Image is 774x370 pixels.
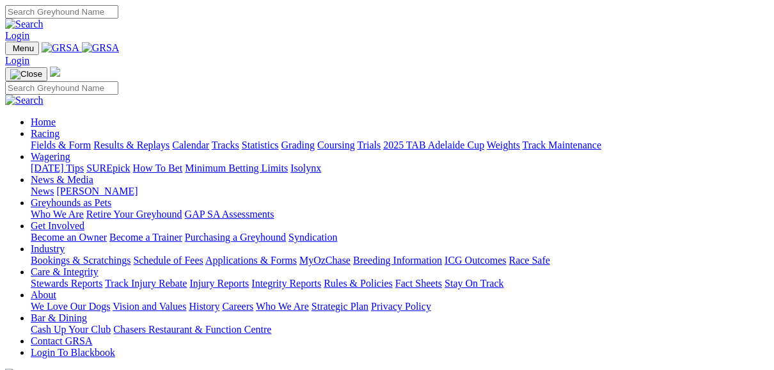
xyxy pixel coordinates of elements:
[82,42,120,54] img: GRSA
[86,163,130,173] a: SUREpick
[31,324,111,335] a: Cash Up Your Club
[288,232,337,243] a: Syndication
[42,42,79,54] img: GRSA
[31,278,769,289] div: Care & Integrity
[133,163,183,173] a: How To Bet
[5,42,39,55] button: Toggle navigation
[383,140,484,150] a: 2025 TAB Adelaide Cup
[185,163,288,173] a: Minimum Betting Limits
[31,312,87,323] a: Bar & Dining
[13,44,34,53] span: Menu
[31,197,111,208] a: Greyhounds as Pets
[353,255,442,266] a: Breeding Information
[31,289,56,300] a: About
[509,255,549,266] a: Race Safe
[31,324,769,335] div: Bar & Dining
[205,255,297,266] a: Applications & Forms
[105,278,187,289] a: Track Injury Rebate
[222,301,253,312] a: Careers
[445,255,506,266] a: ICG Outcomes
[5,30,29,41] a: Login
[212,140,239,150] a: Tracks
[31,163,84,173] a: [DATE] Tips
[113,324,271,335] a: Chasers Restaurant & Function Centre
[113,301,186,312] a: Vision and Values
[251,278,321,289] a: Integrity Reports
[299,255,351,266] a: MyOzChase
[31,335,92,346] a: Contact GRSA
[185,209,274,220] a: GAP SA Assessments
[50,67,60,77] img: logo-grsa-white.png
[5,19,43,30] img: Search
[93,140,170,150] a: Results & Replays
[242,140,279,150] a: Statistics
[31,209,769,220] div: Greyhounds as Pets
[31,220,84,231] a: Get Involved
[281,140,315,150] a: Grading
[172,140,209,150] a: Calendar
[31,140,769,151] div: Racing
[371,301,431,312] a: Privacy Policy
[31,163,769,174] div: Wagering
[312,301,368,312] a: Strategic Plan
[5,81,118,95] input: Search
[56,186,138,197] a: [PERSON_NAME]
[109,232,182,243] a: Become a Trainer
[31,186,54,197] a: News
[31,301,110,312] a: We Love Our Dogs
[5,67,47,81] button: Toggle navigation
[189,278,249,289] a: Injury Reports
[5,55,29,66] a: Login
[5,95,43,106] img: Search
[487,140,520,150] a: Weights
[189,301,219,312] a: History
[523,140,601,150] a: Track Maintenance
[31,232,769,243] div: Get Involved
[357,140,381,150] a: Trials
[185,232,286,243] a: Purchasing a Greyhound
[5,5,118,19] input: Search
[10,69,42,79] img: Close
[31,278,102,289] a: Stewards Reports
[31,301,769,312] div: About
[395,278,442,289] a: Fact Sheets
[317,140,355,150] a: Coursing
[31,255,130,266] a: Bookings & Scratchings
[86,209,182,220] a: Retire Your Greyhound
[290,163,321,173] a: Isolynx
[31,243,65,254] a: Industry
[31,117,56,127] a: Home
[31,140,91,150] a: Fields & Form
[31,151,70,162] a: Wagering
[324,278,393,289] a: Rules & Policies
[31,255,769,266] div: Industry
[31,209,84,220] a: Who We Are
[31,128,59,139] a: Racing
[31,186,769,197] div: News & Media
[133,255,203,266] a: Schedule of Fees
[31,232,107,243] a: Become an Owner
[256,301,309,312] a: Who We Are
[31,174,93,185] a: News & Media
[445,278,503,289] a: Stay On Track
[31,266,99,277] a: Care & Integrity
[31,347,115,358] a: Login To Blackbook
